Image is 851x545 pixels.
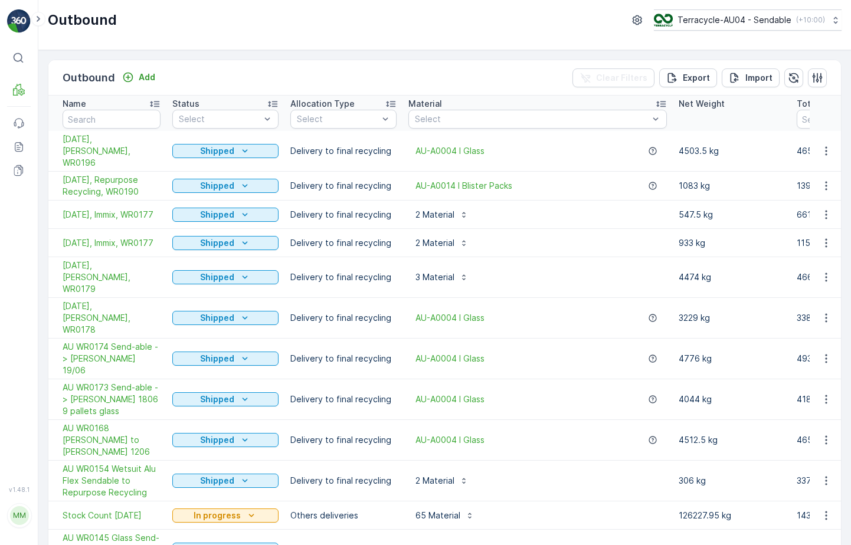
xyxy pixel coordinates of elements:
[172,270,279,284] button: Shipped
[63,174,161,198] a: 22/07/2025, Repurpose Recycling, WR0190
[172,144,279,158] button: Shipped
[290,98,355,110] p: Allocation Type
[297,113,378,125] p: Select
[679,271,785,283] p: 4474 kg
[63,260,161,295] a: 26/06/2025, Alex Fraser, WR0179
[284,229,402,257] td: Delivery to final recycling
[63,237,161,249] span: [DATE], Immix, WR0177
[200,209,234,221] p: Shipped
[200,271,234,283] p: Shipped
[659,68,717,87] button: Export
[415,237,454,249] p: 2 Material
[408,471,476,490] button: 2 Material
[679,209,785,221] p: 547.5 kg
[284,501,402,530] td: Others deliveries
[200,312,234,324] p: Shipped
[200,434,234,446] p: Shipped
[200,145,234,157] p: Shipped
[415,475,454,487] p: 2 Material
[117,70,160,84] button: Add
[572,68,654,87] button: Clear Filters
[408,98,442,110] p: Material
[63,422,161,458] span: AU WR0168 [PERSON_NAME] to [PERSON_NAME] 1206
[745,72,773,84] p: Import
[179,113,260,125] p: Select
[679,510,785,521] p: 126227.95 kg
[194,510,241,521] p: In progress
[200,180,234,192] p: Shipped
[200,237,234,249] p: Shipped
[172,433,279,447] button: Shipped
[284,298,402,339] td: Delivery to final recycling
[415,393,485,405] a: AU-A0004 I Glass
[200,475,234,487] p: Shipped
[63,382,161,417] span: AU WR0173 Send-able -> [PERSON_NAME] 1806 9 pallets glass
[172,474,279,488] button: Shipped
[679,353,785,365] p: 4776 kg
[172,392,279,406] button: Shipped
[415,180,512,192] a: AU-A0014 I Blister Packs
[172,508,279,523] button: In progress
[284,131,402,172] td: Delivery to final recycling
[284,339,402,379] td: Delivery to final recycling
[10,506,29,525] div: MM
[408,506,482,525] button: 65 Material
[172,352,279,366] button: Shipped
[63,133,161,169] a: 20/08/2025, Alex Fraser, WR0196
[415,145,485,157] a: AU-A0004 I Glass
[200,393,234,405] p: Shipped
[596,72,647,84] p: Clear Filters
[679,180,785,192] p: 1083 kg
[415,209,454,221] p: 2 Material
[408,205,476,224] button: 2 Material
[654,14,673,27] img: terracycle_logo.png
[415,434,485,446] a: AU-A0004 I Glass
[415,353,485,365] a: AU-A0004 I Glass
[63,209,161,221] a: 09/07/2025, Immix, WR0177
[63,300,161,336] a: 24/06/2025, Alex Fraser, WR0178
[63,209,161,221] span: [DATE], Immix, WR0177
[679,475,785,487] p: 306 kg
[415,312,485,324] span: AU-A0004 I Glass
[722,68,780,87] button: Import
[679,312,785,324] p: 3229 kg
[63,422,161,458] a: AU WR0168 Glass to Alex Fraser 1206
[172,208,279,222] button: Shipped
[48,11,117,29] p: Outbound
[7,495,31,536] button: MM
[796,15,825,25] p: ( +10:00 )
[415,510,460,521] p: 65 Material
[284,461,402,501] td: Delivery to final recycling
[408,268,476,287] button: 3 Material
[139,71,155,83] p: Add
[679,434,785,446] p: 4512.5 kg
[679,145,785,157] p: 4503.5 kg
[284,420,402,461] td: Delivery to final recycling
[63,110,161,129] input: Search
[63,260,161,295] span: [DATE], [PERSON_NAME], WR0179
[63,463,161,498] a: AU WR0154 Wetsuit Alu Flex Sendable to Repurpose Recycling
[679,98,725,110] p: Net Weight
[284,257,402,298] td: Delivery to final recycling
[679,393,785,405] p: 4044 kg
[7,486,31,493] span: v 1.48.1
[63,174,161,198] span: [DATE], Repurpose Recycling, WR0190
[63,98,86,110] p: Name
[172,179,279,193] button: Shipped
[63,237,161,249] a: 03/07/2025, Immix, WR0177
[284,379,402,420] td: Delivery to final recycling
[797,98,849,110] p: Total Weight
[679,237,785,249] p: 933 kg
[172,311,279,325] button: Shipped
[63,300,161,336] span: [DATE], [PERSON_NAME], WR0178
[63,510,161,521] a: Stock Count April 2025
[7,9,31,33] img: logo
[200,353,234,365] p: Shipped
[677,14,791,26] p: Terracycle-AU04 - Sendable
[415,271,454,283] p: 3 Material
